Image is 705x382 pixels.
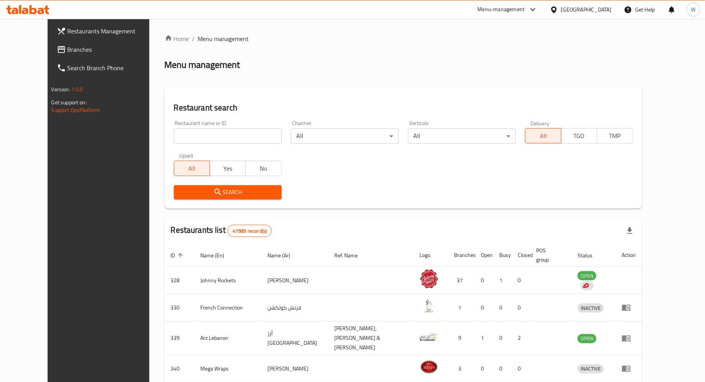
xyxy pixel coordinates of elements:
td: 339 [165,321,195,355]
input: Search for restaurant name or ID.. [174,128,282,144]
div: Menu [622,364,636,373]
span: 1.0.0 [71,84,83,94]
a: Search Branch Phone [51,59,165,77]
span: ID [171,251,185,260]
div: Export file [621,222,639,240]
td: Johnny Rockets [195,267,262,294]
span: All [528,130,558,142]
img: French Connection [419,296,439,316]
span: Menu management [198,34,249,43]
span: Restaurants Management [68,26,159,36]
button: All [525,128,561,143]
span: Get support on: [51,97,87,107]
span: 41989 record(s) [228,227,271,235]
td: French Connection [195,294,262,321]
td: 37 [448,267,475,294]
span: Version: [51,84,70,94]
span: Name (En) [201,251,234,260]
button: Search [174,185,282,199]
div: Menu [622,334,636,343]
button: TMP [597,128,633,143]
td: [PERSON_NAME],[PERSON_NAME] & [PERSON_NAME] [328,321,413,355]
td: 330 [165,294,195,321]
td: 0 [512,267,530,294]
span: TMP [600,130,630,142]
span: OPEN [578,334,596,343]
span: Ref. Name [334,251,368,260]
td: 1 [475,321,493,355]
button: TGO [561,128,597,143]
td: 1 [448,294,475,321]
td: [PERSON_NAME] [261,267,328,294]
img: Mega Wraps [419,357,439,377]
img: Arz Lebanon [419,327,439,346]
span: No [249,163,278,174]
th: Busy [493,244,512,267]
span: INACTIVE [578,364,604,373]
h2: Restaurant search [174,102,633,114]
div: All [291,128,399,144]
td: 9 [448,321,475,355]
label: Upsell [179,153,193,158]
td: 1 [493,267,512,294]
div: Menu [622,303,636,312]
label: Delivery [530,120,550,126]
span: Search [180,188,276,197]
span: Name (Ar) [267,251,300,260]
div: OPEN [578,334,596,343]
h2: Menu management [165,59,240,71]
span: POS group [536,246,562,264]
nav: breadcrumb [165,34,642,43]
h2: Restaurants list [171,224,272,237]
span: Status [578,251,603,260]
a: Branches [51,40,165,59]
a: Home [165,34,189,43]
button: No [245,161,281,176]
span: OPEN [578,272,596,280]
th: Open [475,244,493,267]
th: Logo [413,244,448,267]
th: Closed [512,244,530,267]
div: All [408,128,516,144]
img: delivery hero logo [582,282,589,289]
div: Total records count [228,225,272,237]
div: [GEOGRAPHIC_DATA] [561,5,612,14]
th: Action [616,244,642,267]
span: W [691,5,696,14]
div: Menu-management [478,5,525,14]
li: / [192,34,195,43]
span: INACTIVE [578,304,604,313]
th: Branches [448,244,475,267]
td: 0 [512,294,530,321]
td: 0 [475,267,493,294]
td: فرنش كونكشن [261,294,328,321]
span: Search Branch Phone [68,63,159,72]
span: TGO [565,130,594,142]
td: 0 [493,321,512,355]
span: Yes [213,163,243,174]
button: All [174,161,210,176]
span: All [177,163,207,174]
a: Restaurants Management [51,22,165,40]
td: 328 [165,267,195,294]
td: أرز [GEOGRAPHIC_DATA] [261,321,328,355]
td: 2 [512,321,530,355]
img: Johnny Rockets [419,269,439,288]
button: Yes [210,161,246,176]
div: Indicates that the vendor menu management has been moved to DH Catalog service [581,281,594,290]
td: 0 [475,294,493,321]
span: Branches [68,45,159,54]
td: Arz Lebanon [195,321,262,355]
a: Support.OpsPlatform [51,105,100,115]
td: 0 [493,294,512,321]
